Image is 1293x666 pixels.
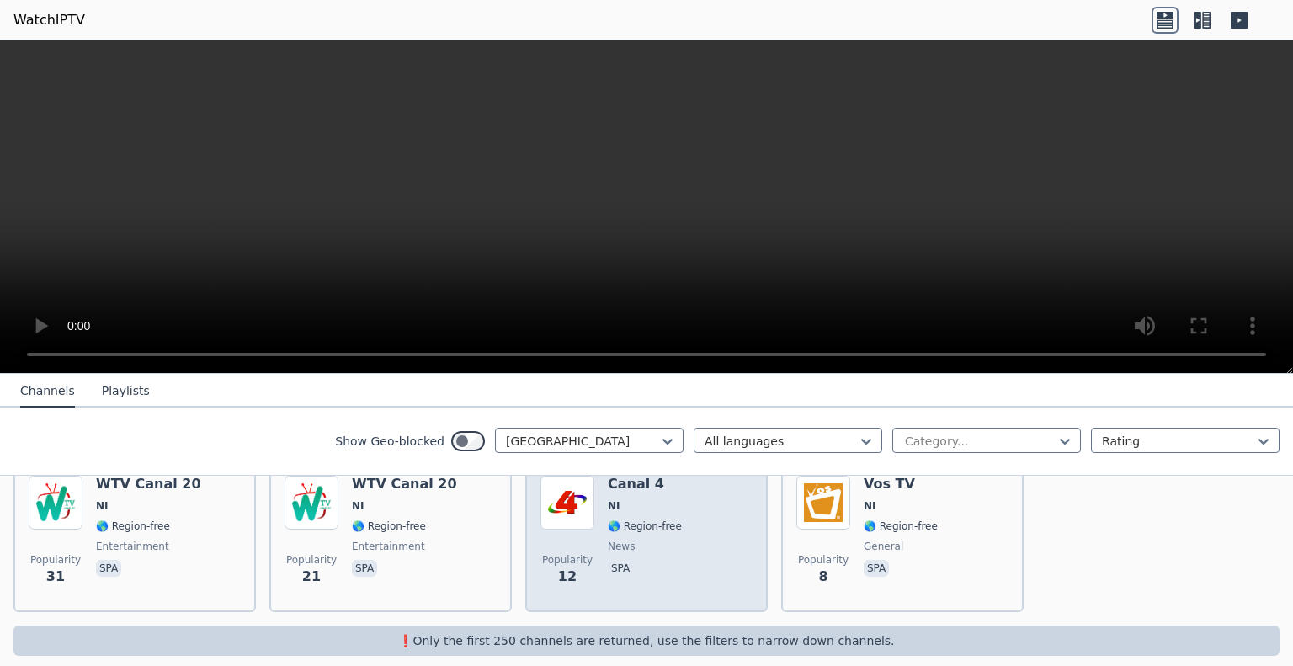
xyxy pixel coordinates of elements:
[335,433,444,450] label: Show Geo-blocked
[96,540,169,553] span: entertainment
[864,499,876,513] span: NI
[285,476,338,530] img: WTV Canal 20
[864,519,938,533] span: 🌎 Region-free
[608,519,682,533] span: 🌎 Region-free
[864,560,889,577] p: spa
[542,553,593,567] span: Popularity
[96,476,201,493] h6: WTV Canal 20
[302,567,321,587] span: 21
[540,476,594,530] img: Canal 4
[20,632,1273,649] p: ❗️Only the first 250 channels are returned, use the filters to narrow down channels.
[29,476,82,530] img: WTV Canal 20
[102,376,150,408] button: Playlists
[608,499,620,513] span: NI
[608,540,635,553] span: news
[352,560,377,577] p: spa
[96,499,109,513] span: NI
[352,540,425,553] span: entertainment
[352,476,457,493] h6: WTV Canal 20
[864,540,903,553] span: general
[13,10,85,30] a: WatchIPTV
[608,476,682,493] h6: Canal 4
[608,560,633,577] p: spa
[818,567,827,587] span: 8
[352,499,364,513] span: NI
[46,567,65,587] span: 31
[796,476,850,530] img: Vos TV
[30,553,81,567] span: Popularity
[96,519,170,533] span: 🌎 Region-free
[96,560,121,577] p: spa
[352,519,426,533] span: 🌎 Region-free
[20,376,75,408] button: Channels
[864,476,938,493] h6: Vos TV
[558,567,577,587] span: 12
[798,553,849,567] span: Popularity
[286,553,337,567] span: Popularity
